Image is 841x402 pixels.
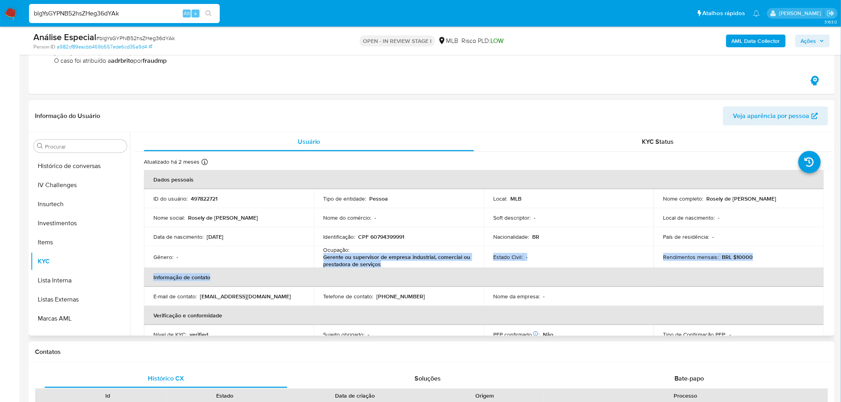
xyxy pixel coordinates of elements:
[732,35,780,47] b: AML Data Collector
[493,253,523,261] p: Estado Civil :
[144,306,824,325] th: Verificação e conformidade
[493,195,507,202] p: Local :
[153,195,188,202] p: ID do usuário :
[438,37,458,45] div: MLB
[493,293,540,300] p: Nome da empresa :
[801,35,816,47] span: Ações
[29,8,220,19] input: Pesquise usuários ou casos...
[148,374,184,383] span: Histórico CX
[713,233,714,240] p: -
[360,35,435,46] p: OPEN - IN REVIEW STAGE I
[415,374,441,383] span: Soluções
[57,43,152,50] a: a982cf89eacbb469b557ede6cd35a9d4
[184,10,190,17] span: Alt
[493,331,540,338] p: PEP confirmado :
[31,176,130,195] button: IV Challenges
[663,331,727,338] p: Tipo de Confirmação PEP :
[723,106,828,126] button: Veja aparência por pessoa
[153,331,186,338] p: Nível de KYC :
[37,143,43,149] button: Procurar
[795,35,830,47] button: Ações
[324,293,374,300] p: Telefone de contato :
[35,348,828,356] h1: Contatos
[31,195,130,214] button: Insurtech
[675,374,704,383] span: Bate-papo
[722,253,753,261] p: BRL $10000
[153,233,203,240] p: Data de nascimento :
[432,392,538,400] div: Origem
[358,233,405,240] p: CPF 60794399991
[642,137,674,146] span: KYC Status
[33,31,96,43] b: Análise Especial
[96,34,175,42] span: # blgYsGYPNB52hsZHeg36dYAk
[31,214,130,233] button: Investimentos
[703,9,745,17] span: Atalhos rápidos
[324,246,350,253] p: Ocupação :
[35,112,100,120] h1: Informação do Usuário
[33,43,55,50] b: Person ID
[324,214,372,221] p: Nome do comércio :
[663,195,703,202] p: Nome completo :
[375,214,376,221] p: -
[543,331,553,338] p: Não
[144,268,824,287] th: Informação de contato
[31,157,130,176] button: Histórico de conversas
[144,170,824,189] th: Dados pessoais
[824,19,837,25] span: 3.163.0
[191,195,217,202] p: 497822721
[324,253,471,268] p: Gerente ou supervisor de empresa industrial, comercial ou prestadora de serviços
[31,271,130,290] button: Lista Interna
[543,293,545,300] p: -
[188,214,258,221] p: Rosely de [PERSON_NAME]
[172,392,277,400] div: Estado
[827,9,835,17] a: Sair
[663,233,709,240] p: País de residência :
[377,293,425,300] p: [PHONE_NUMBER]
[194,10,197,17] span: s
[324,233,355,240] p: Identificação :
[176,253,178,261] p: -
[526,253,527,261] p: -
[289,392,421,400] div: Data de criação
[368,331,370,338] p: -
[718,214,720,221] p: -
[207,233,223,240] p: [DATE]
[730,331,731,338] p: -
[31,290,130,309] button: Listas Externas
[31,252,130,271] button: KYC
[31,233,130,252] button: Items
[31,328,130,347] button: Perfis
[324,195,366,202] p: Tipo de entidade :
[707,195,777,202] p: Rosely de [PERSON_NAME]
[663,214,715,221] p: Local de nascimento :
[324,331,365,338] p: Sujeito obrigado :
[153,293,197,300] p: E-mail de contato :
[549,392,822,400] div: Processo
[510,195,521,202] p: MLB
[733,106,810,126] span: Veja aparência por pessoa
[532,233,539,240] p: BR
[200,293,291,300] p: [EMAIL_ADDRESS][DOMAIN_NAME]
[190,331,208,338] p: verified
[153,214,185,221] p: Nome social :
[31,309,130,328] button: Marcas AML
[493,214,531,221] p: Soft descriptor :
[663,253,719,261] p: Rendimentos mensais :
[493,233,529,240] p: Nacionalidade :
[779,10,824,17] p: laisa.felismino@mercadolivre.com
[753,10,760,17] a: Notificações
[200,8,217,19] button: search-icon
[370,195,388,202] p: Pessoa
[55,392,161,400] div: Id
[534,214,535,221] p: -
[45,143,124,150] input: Procurar
[461,37,504,45] span: Risco PLD:
[144,158,200,166] p: Atualizado há 2 meses
[153,253,173,261] p: Gênero :
[490,36,504,45] span: LOW
[726,35,786,47] button: AML Data Collector
[298,137,320,146] span: Usuário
